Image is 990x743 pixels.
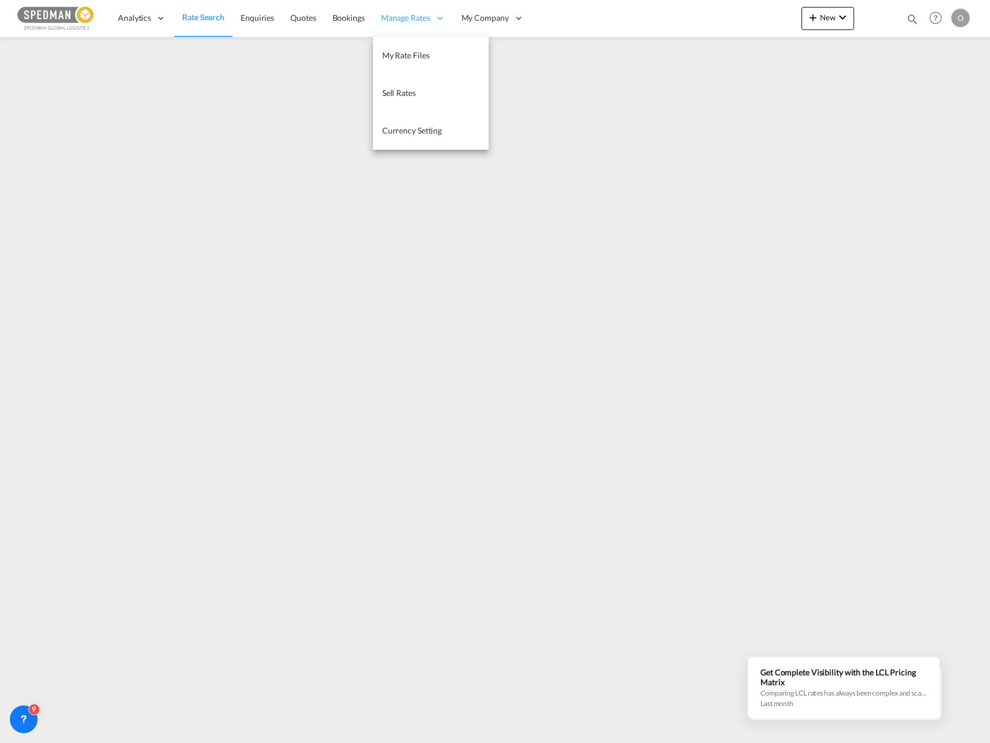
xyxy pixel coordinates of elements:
span: Analytics [118,12,151,24]
a: Currency Setting [373,112,489,150]
md-icon: icon-magnify [906,13,919,25]
span: New [806,13,849,22]
div: Help [926,8,951,29]
span: Quotes [290,13,316,23]
span: Sell Rates [382,88,416,98]
md-icon: icon-plus 400-fg [806,10,820,24]
div: icon-magnify [906,13,919,30]
span: Enquiries [241,13,274,23]
a: Sell Rates [373,75,489,112]
span: My Rate Files [382,50,430,60]
span: Manage Rates [381,12,430,24]
a: My Rate Files [373,37,489,75]
div: O [951,9,970,27]
img: c12ca350ff1b11efb6b291369744d907.png [17,5,95,31]
span: Rate Search [182,12,224,22]
span: Help [926,8,945,28]
button: icon-plus 400-fgNewicon-chevron-down [801,7,854,30]
span: Currency Setting [382,125,442,135]
span: Bookings [333,13,365,23]
md-icon: icon-chevron-down [836,10,849,24]
span: My Company [461,12,509,24]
